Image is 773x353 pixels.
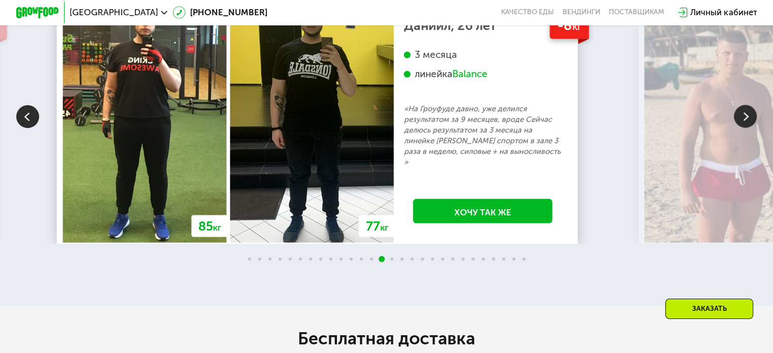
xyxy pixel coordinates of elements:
p: «На Гроуфуде давно, уже делился результатом за 9 месяцев, вроде Сейчас делюсь результатом за 3 ме... [404,104,561,168]
div: линейка [404,68,561,80]
a: [PHONE_NUMBER] [173,6,267,19]
h2: Бесплатная доставка [86,328,687,349]
div: 77 [359,215,395,237]
span: [GEOGRAPHIC_DATA] [70,8,158,17]
div: Заказать [665,299,753,319]
div: 3 месяца [404,49,561,61]
span: кг [380,222,388,233]
img: Slide right [734,105,757,128]
div: Balance [452,68,487,80]
a: Хочу так же [413,199,552,223]
div: поставщикам [609,8,664,17]
img: Slide left [16,105,39,128]
div: Даниил, 26 лет [404,20,561,31]
span: кг [572,20,581,33]
div: 85 [192,215,228,237]
span: кг [213,222,221,233]
a: Вендинги [563,8,600,17]
div: -8 [550,12,589,39]
a: Качество еды [501,8,554,17]
div: Личный кабинет [690,6,757,19]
